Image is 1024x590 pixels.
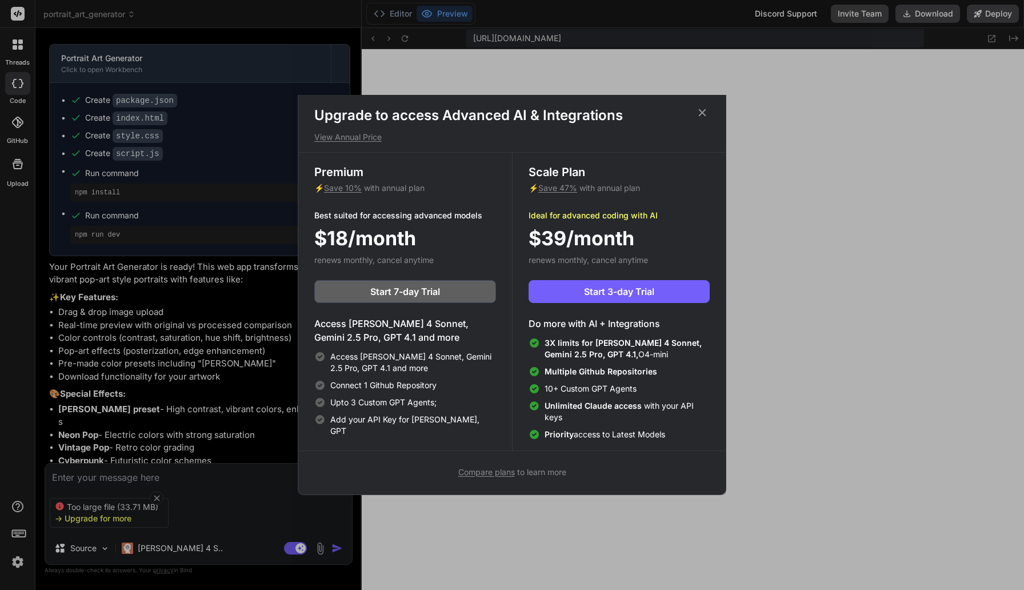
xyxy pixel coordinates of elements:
[584,285,654,298] span: Start 3-day Trial
[330,414,496,437] span: Add your API Key for [PERSON_NAME], GPT
[529,224,634,253] span: $39/month
[545,429,665,440] span: access to Latest Models
[545,401,644,410] span: Unlimited Claude access
[545,429,574,439] span: Priority
[314,280,496,303] button: Start 7-day Trial
[529,210,710,221] p: Ideal for advanced coding with AI
[314,182,496,194] p: ⚡ with annual plan
[330,397,437,408] span: Upto 3 Custom GPT Agents;
[314,224,416,253] span: $18/month
[529,182,710,194] p: ⚡ with annual plan
[458,467,566,477] span: to learn more
[314,164,496,180] h3: Premium
[314,255,434,265] span: renews monthly, cancel anytime
[458,467,515,477] span: Compare plans
[529,164,710,180] h3: Scale Plan
[538,183,577,193] span: Save 47%
[314,317,496,344] h4: Access [PERSON_NAME] 4 Sonnet, Gemini 2.5 Pro, GPT 4.1 and more
[529,317,710,330] h4: Do more with AI + Integrations
[314,131,710,143] p: View Annual Price
[370,285,440,298] span: Start 7-day Trial
[330,380,437,391] span: Connect 1 Github Repository
[529,255,648,265] span: renews monthly, cancel anytime
[545,338,702,359] span: 3X limits for [PERSON_NAME] 4 Sonnet, Gemini 2.5 Pro, GPT 4.1,
[330,351,496,374] span: Access [PERSON_NAME] 4 Sonnet, Gemini 2.5 Pro, GPT 4.1 and more
[314,210,496,221] p: Best suited for accessing advanced models
[545,383,637,394] span: 10+ Custom GPT Agents
[324,183,362,193] span: Save 10%
[545,337,710,360] span: O4-mini
[529,280,710,303] button: Start 3-day Trial
[545,366,657,376] span: Multiple Github Repositories
[314,106,710,125] h1: Upgrade to access Advanced AI & Integrations
[545,400,710,423] span: with your API keys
